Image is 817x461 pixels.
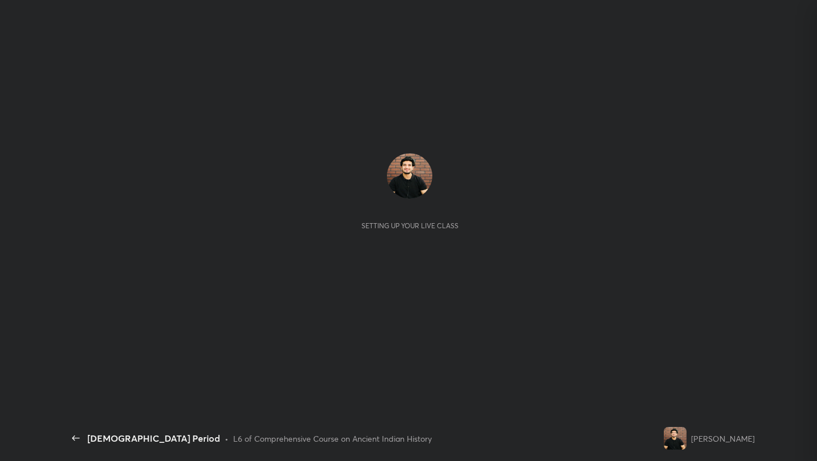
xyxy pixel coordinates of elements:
div: • [225,433,229,445]
img: 2f8ce9528e9544b5a797dd783ed6ba28.jpg [664,427,687,450]
div: [PERSON_NAME] [691,433,755,445]
img: 2f8ce9528e9544b5a797dd783ed6ba28.jpg [387,153,432,199]
div: Setting up your live class [361,221,458,230]
div: L6 of Comprehensive Course on Ancient Indian History [233,433,432,445]
div: [DEMOGRAPHIC_DATA] Period [87,431,220,445]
